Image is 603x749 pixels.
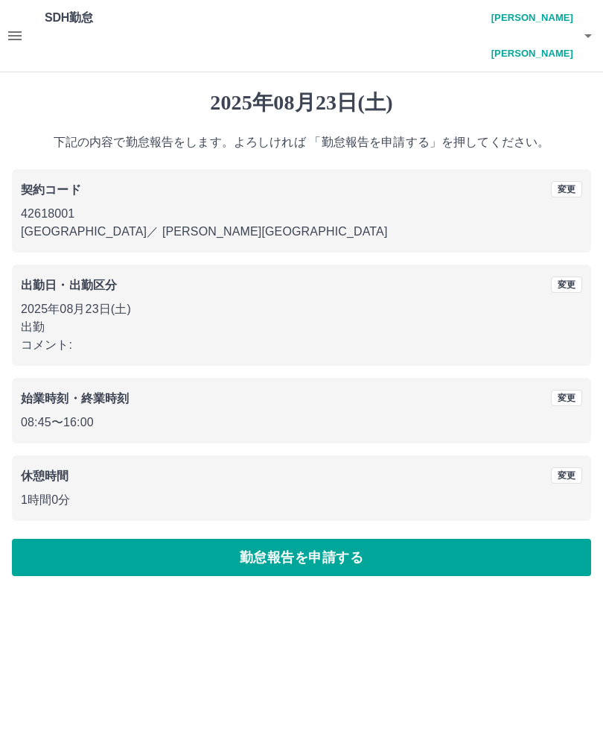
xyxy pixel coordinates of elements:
b: 休憩時間 [21,470,69,482]
b: 契約コード [21,183,81,196]
h1: 2025年08月23日(土) [12,90,591,116]
b: 出勤日・出勤区分 [21,279,117,291]
button: 勤怠報告を申請する [12,539,591,576]
b: 始業時刻・終業時刻 [21,392,129,405]
button: 変更 [551,276,582,293]
button: 変更 [551,390,582,406]
p: [GEOGRAPHIC_DATA] ／ [PERSON_NAME][GEOGRAPHIC_DATA] [21,223,582,241]
p: 42618001 [21,205,582,223]
p: 08:45 〜 16:00 [21,414,582,432]
p: 出勤 [21,318,582,336]
button: 変更 [551,181,582,197]
p: 2025年08月23日(土) [21,300,582,318]
p: 下記の内容で勤怠報告をします。よろしければ 「勤怠報告を申請する」を押してください。 [12,133,591,151]
button: 変更 [551,467,582,484]
p: コメント: [21,336,582,354]
p: 1時間0分 [21,491,582,509]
